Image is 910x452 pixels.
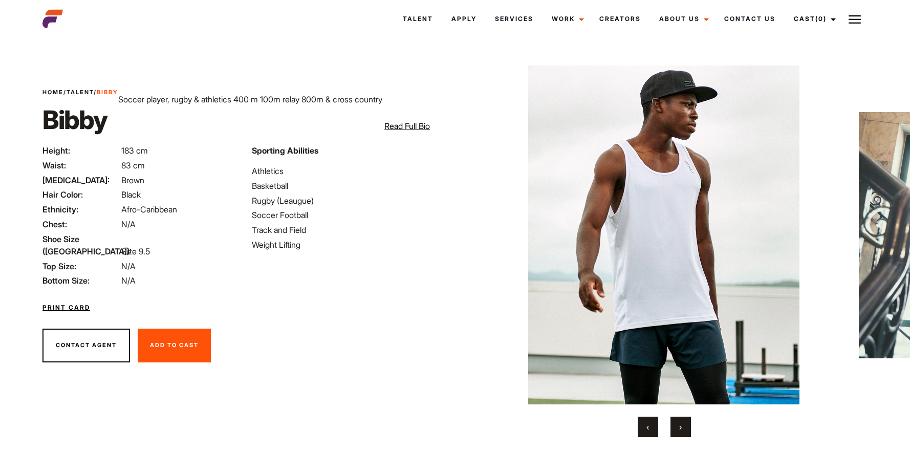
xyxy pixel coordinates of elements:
img: cropped-aefm-brand-fav-22-square.png [42,9,63,29]
button: Add To Cast [138,329,211,362]
span: N/A [121,261,136,271]
strong: Bibby [97,89,118,96]
span: 183 cm [121,145,148,156]
span: Waist: [42,159,119,171]
a: Cast(0) [785,5,842,33]
a: Print Card [42,303,90,312]
li: Athletics [252,165,449,177]
span: Shoe Size ([GEOGRAPHIC_DATA]): [42,233,119,257]
span: Read Full Bio [384,121,430,131]
span: Bottom Size: [42,274,119,287]
span: Height: [42,144,119,157]
span: Next [679,422,682,432]
span: N/A [121,219,136,229]
span: Black [121,189,141,200]
a: Apply [442,5,486,33]
img: Burger icon [849,13,861,26]
span: (0) [815,15,827,23]
strong: Sporting Abilities [252,145,318,156]
span: Top Size: [42,260,119,272]
span: Add To Cast [150,341,199,349]
span: N/A [121,275,136,286]
span: Hair Color: [42,188,119,201]
a: Work [543,5,590,33]
span: [MEDICAL_DATA]: [42,174,119,186]
span: Ethnicity: [42,203,119,216]
button: Read Full Bio [384,120,430,132]
span: / / [42,88,118,97]
a: Talent [394,5,442,33]
span: 83 cm [121,160,145,170]
li: Basketball [252,180,449,192]
li: Rugby (Leaugue) [252,195,449,207]
a: Creators [590,5,650,33]
a: Contact Us [715,5,785,33]
span: Size 9.5 [121,246,150,256]
a: Services [486,5,543,33]
a: Home [42,89,63,96]
span: Brown [121,175,144,185]
span: Afro-Caribbean [121,204,177,214]
li: Soccer Football [252,209,449,221]
button: Contact Agent [42,329,130,362]
h1: Bibby [42,104,118,135]
li: Weight Lifting [252,239,449,251]
a: About Us [650,5,715,33]
img: 11 [479,66,849,404]
a: Talent [67,89,94,96]
p: Soccer player, rugby & athletics 400 m 100m relay 800m & cross country [118,93,382,105]
span: Chest: [42,218,119,230]
span: Previous [646,422,649,432]
li: Track and Field [252,224,449,236]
